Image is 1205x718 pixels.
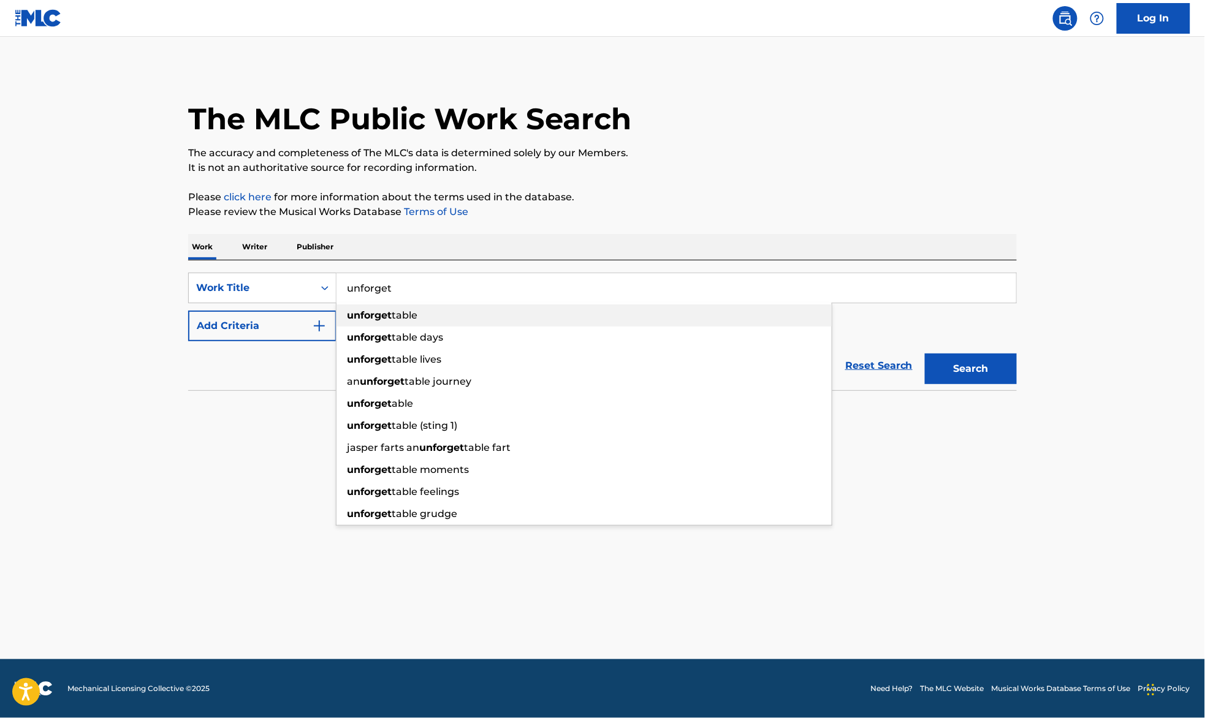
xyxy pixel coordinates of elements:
strong: unforget [347,508,392,520]
strong: unforget [360,376,405,387]
span: table feelings [392,486,459,497]
strong: unforget [347,398,392,409]
img: search [1058,11,1073,26]
span: table moments [392,464,469,475]
a: click here [224,191,272,203]
a: Public Search [1053,6,1078,31]
strong: unforget [347,353,392,365]
iframe: Chat Widget [1144,659,1205,718]
form: Search Form [188,273,1017,390]
span: able [392,398,413,409]
button: Add Criteria [188,311,336,341]
a: Terms of Use [401,206,468,217]
p: Publisher [293,234,337,260]
span: table (sting 1) [392,420,457,431]
h1: The MLC Public Work Search [188,100,631,137]
p: Please for more information about the terms used in the database. [188,190,1017,205]
span: Mechanical Licensing Collective © 2025 [67,683,210,694]
strong: unforget [419,442,464,453]
strong: unforget [347,464,392,475]
strong: unforget [347,420,392,431]
p: Please review the Musical Works Database [188,205,1017,219]
a: The MLC Website [921,683,984,694]
img: 9d2ae6d4665cec9f34b9.svg [312,319,327,333]
a: Reset Search [839,352,919,379]
div: Help [1085,6,1109,31]
strong: unforget [347,486,392,497]
p: It is not an authoritative source for recording information. [188,161,1017,175]
p: Writer [238,234,271,260]
img: MLC Logo [15,9,62,27]
button: Search [925,353,1017,384]
span: table journey [405,376,471,387]
img: help [1090,11,1104,26]
div: Work Title [196,281,306,295]
a: Need Help? [870,683,913,694]
a: Musical Works Database Terms of Use [992,683,1131,694]
strong: unforget [347,331,392,343]
a: Privacy Policy [1138,683,1190,694]
span: table grudge [392,508,457,520]
span: table days [392,331,443,343]
a: Log In [1117,3,1190,34]
span: table fart [464,442,511,453]
p: Work [188,234,216,260]
strong: unforget [347,309,392,321]
span: table lives [392,353,441,365]
div: Drag [1147,671,1155,708]
img: logo [15,681,53,696]
span: table [392,309,417,321]
span: an [347,376,360,387]
span: jasper farts an [347,442,419,453]
p: The accuracy and completeness of The MLC's data is determined solely by our Members. [188,146,1017,161]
